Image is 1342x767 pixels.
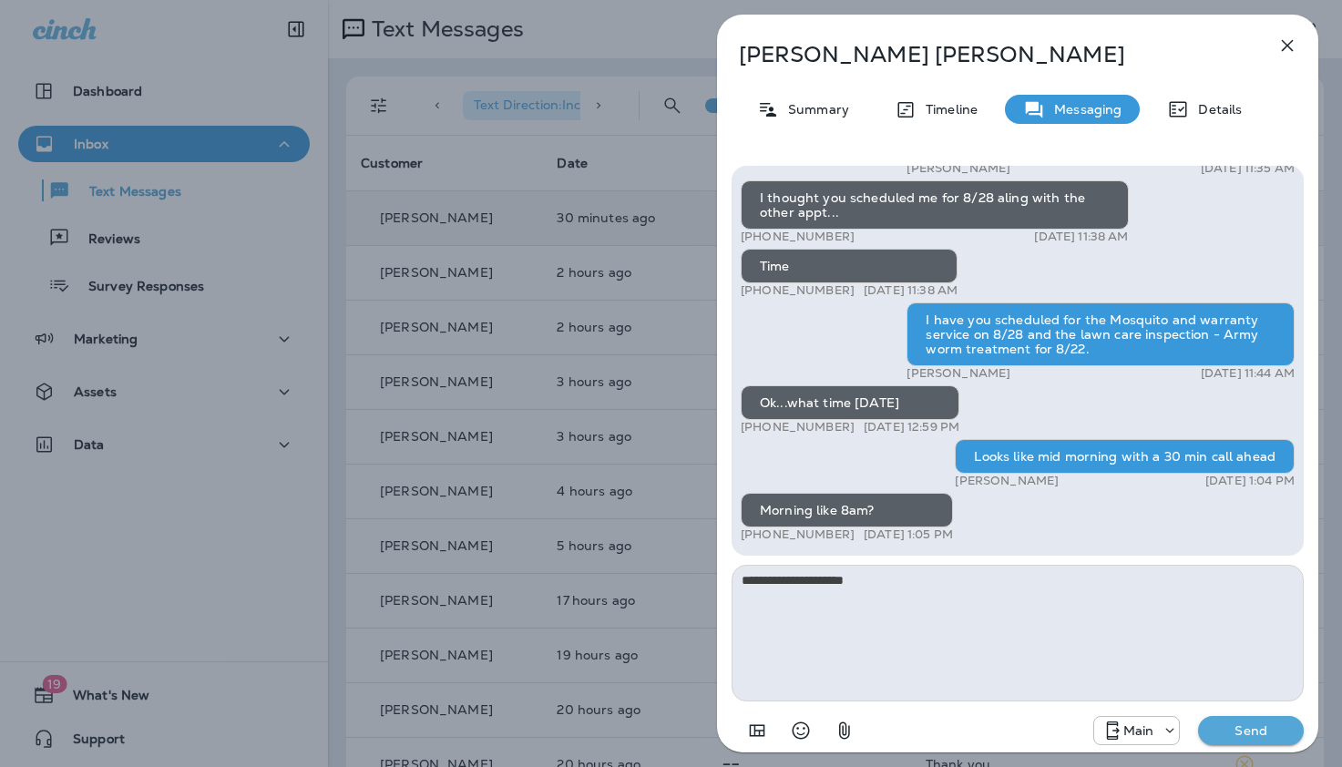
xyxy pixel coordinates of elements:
[1189,102,1242,117] p: Details
[917,102,978,117] p: Timeline
[864,420,959,435] p: [DATE] 12:59 PM
[1094,720,1180,741] div: +1 (817) 482-3792
[1123,723,1154,738] p: Main
[741,385,959,420] div: Ok...what time [DATE]
[955,439,1295,474] div: Looks like mid morning with a 30 min call ahead
[1198,716,1304,745] button: Send
[1201,161,1295,176] p: [DATE] 11:35 AM
[739,42,1236,67] p: [PERSON_NAME] [PERSON_NAME]
[1034,230,1128,244] p: [DATE] 11:38 AM
[783,712,819,749] button: Select an emoji
[741,493,953,527] div: Morning like 8am?
[907,302,1295,366] div: I have you scheduled for the Mosquito and warranty service on 8/28 and the lawn care inspection -...
[739,712,775,749] button: Add in a premade template
[907,161,1010,176] p: [PERSON_NAME]
[864,283,958,298] p: [DATE] 11:38 AM
[779,102,849,117] p: Summary
[864,527,953,542] p: [DATE] 1:05 PM
[741,283,855,298] p: [PHONE_NUMBER]
[741,230,855,244] p: [PHONE_NUMBER]
[955,474,1059,488] p: [PERSON_NAME]
[741,420,855,435] p: [PHONE_NUMBER]
[741,180,1129,230] div: I thought you scheduled me for 8/28 aling with the other appt...
[907,366,1010,381] p: [PERSON_NAME]
[1213,722,1289,739] p: Send
[741,527,855,542] p: [PHONE_NUMBER]
[1205,474,1295,488] p: [DATE] 1:04 PM
[1045,102,1122,117] p: Messaging
[741,249,958,283] div: Time
[1201,366,1295,381] p: [DATE] 11:44 AM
